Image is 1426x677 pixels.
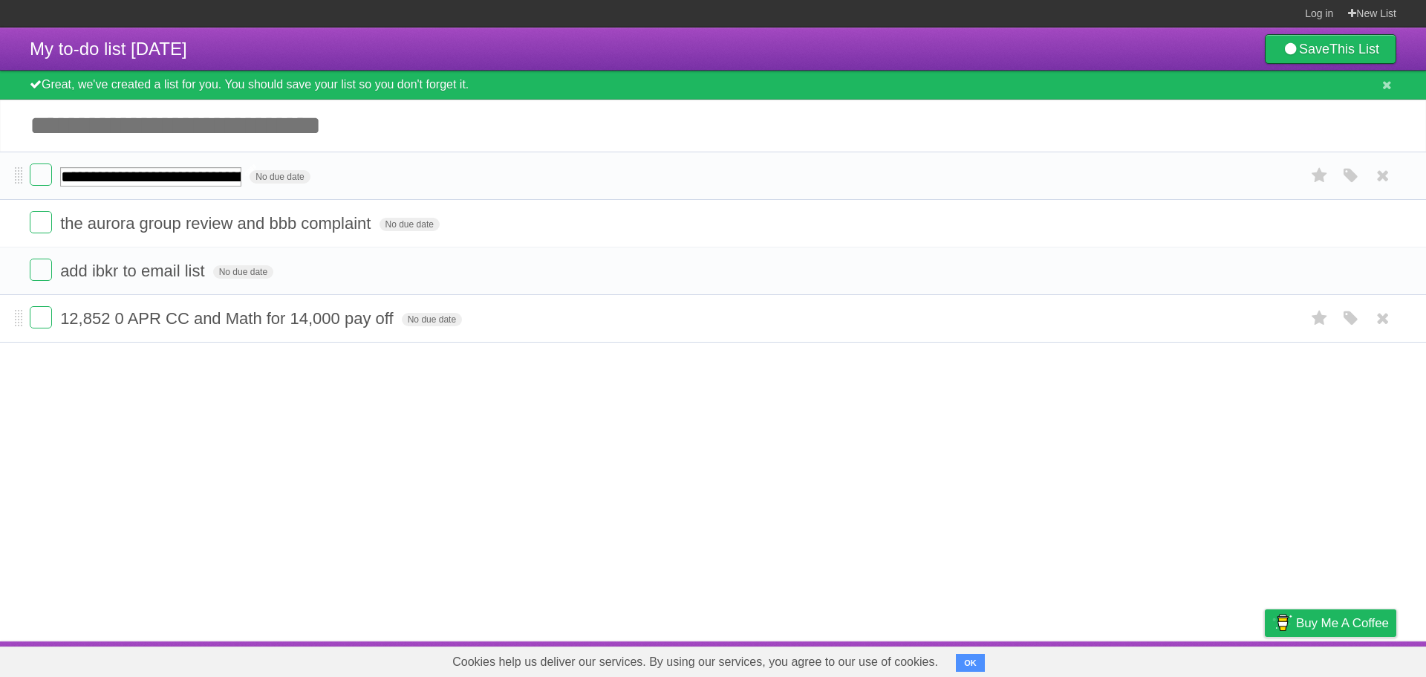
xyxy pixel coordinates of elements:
span: Buy me a coffee [1296,610,1389,636]
span: Cookies help us deliver our services. By using our services, you agree to our use of cookies. [437,647,953,677]
button: OK [956,654,985,672]
label: Done [30,306,52,328]
label: Star task [1306,163,1334,188]
span: No due date [213,265,273,279]
a: Privacy [1246,645,1284,673]
img: Buy me a coffee [1272,610,1292,635]
a: Terms [1195,645,1228,673]
label: Done [30,259,52,281]
a: About [1067,645,1098,673]
span: the aurora group review and bbb complaint [60,214,374,233]
b: This List [1329,42,1379,56]
label: Done [30,211,52,233]
a: Suggest a feature [1303,645,1396,673]
label: Star task [1306,306,1334,331]
span: No due date [402,313,462,326]
a: SaveThis List [1265,34,1396,64]
span: 12,852 0 APR CC and Math for 14,000 pay off [60,309,397,328]
label: Done [30,163,52,186]
span: No due date [380,218,440,231]
span: My to-do list [DATE] [30,39,187,59]
span: add ibkr to email list [60,262,208,280]
a: Buy me a coffee [1265,609,1396,637]
a: Developers [1116,645,1176,673]
span: No due date [250,170,310,184]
